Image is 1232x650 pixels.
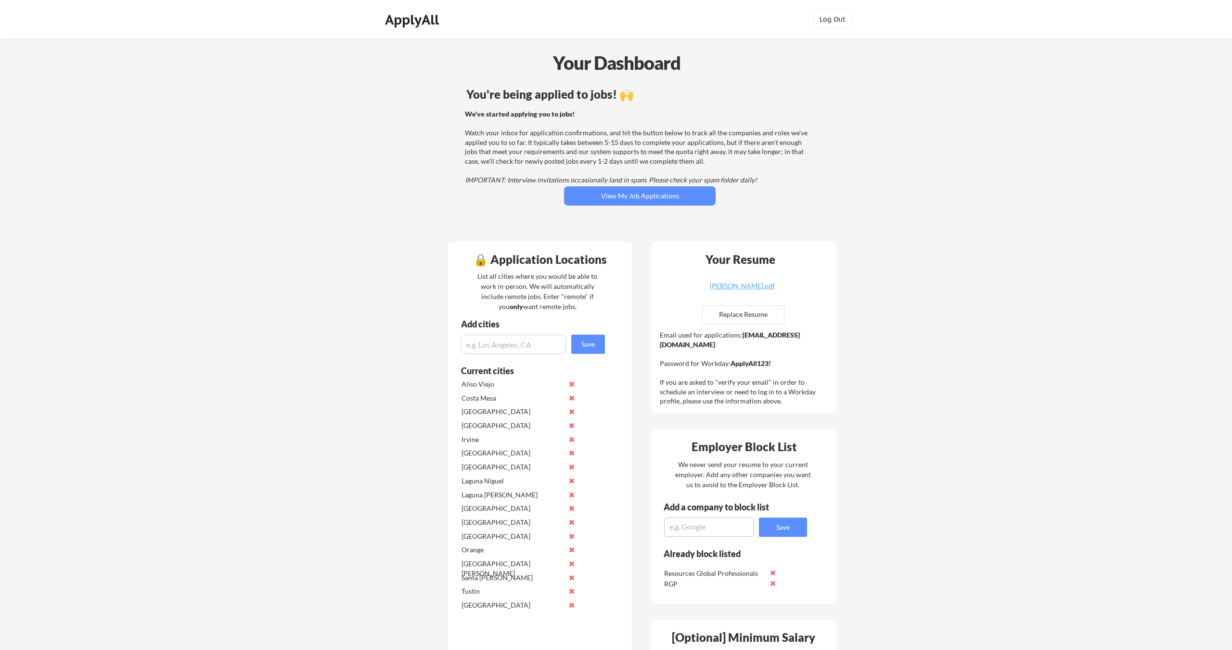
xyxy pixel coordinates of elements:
[685,283,799,298] a: [PERSON_NAME].pdf
[462,545,563,555] div: Orange
[465,109,812,185] div: Watch your inbox for application confirmations, and hit the button below to track all the compani...
[462,448,563,458] div: [GEOGRAPHIC_DATA]
[462,407,563,416] div: [GEOGRAPHIC_DATA]
[466,89,813,100] div: You're being applied to jobs! 🙌
[462,504,563,513] div: [GEOGRAPHIC_DATA]
[471,271,603,312] div: List all cities where you would be able to work in-person. We will automatically include remote j...
[462,559,563,578] div: [GEOGRAPHIC_DATA][PERSON_NAME]
[461,335,566,354] input: e.g. Los Angeles, CA
[462,600,563,610] div: [GEOGRAPHIC_DATA]
[462,532,563,541] div: [GEOGRAPHIC_DATA]
[462,379,563,389] div: Aliso Viejo
[664,579,766,589] div: RGP
[461,366,594,375] div: Current cities
[462,435,563,444] div: Irvine
[813,10,852,29] button: Log Out
[759,518,807,537] button: Save
[654,632,833,643] div: [Optional] Minimum Salary
[450,254,629,265] div: 🔒 Application Locations
[654,441,834,453] div: Employer Block List
[462,393,563,403] div: Costa Mesa
[693,254,788,265] div: Your Resume
[462,476,563,486] div: Laguna Niguel
[1,49,1232,77] div: Your Dashboard
[664,503,784,511] div: Add a company to block list
[564,186,716,206] button: View My Job Applications
[664,569,766,578] div: Resources Global Professionals
[660,330,830,406] div: Email used for applications: Password for Workday: If you are asked to "verify your email" in ord...
[674,459,811,490] div: We never send your resume to your current employer. Add any other companies you want us to avoid ...
[462,490,563,500] div: Laguna [PERSON_NAME]
[462,518,563,527] div: [GEOGRAPHIC_DATA]
[685,283,799,289] div: [PERSON_NAME].pdf
[465,176,757,184] em: IMPORTANT: Interview invitations occasionally land in spam. Please check your spam folder daily!
[571,335,605,354] button: Save
[462,573,563,583] div: Santa [PERSON_NAME]
[664,549,794,558] div: Already block listed
[385,12,442,28] div: ApplyAll
[731,359,771,367] strong: ApplyAll123!
[462,586,563,596] div: Tustin
[462,421,563,430] div: [GEOGRAPHIC_DATA]
[462,462,563,472] div: [GEOGRAPHIC_DATA]
[465,110,575,118] strong: We've started applying you to jobs!
[510,302,523,311] strong: only
[461,320,607,328] div: Add cities
[660,331,800,349] strong: [EMAIL_ADDRESS][DOMAIN_NAME]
